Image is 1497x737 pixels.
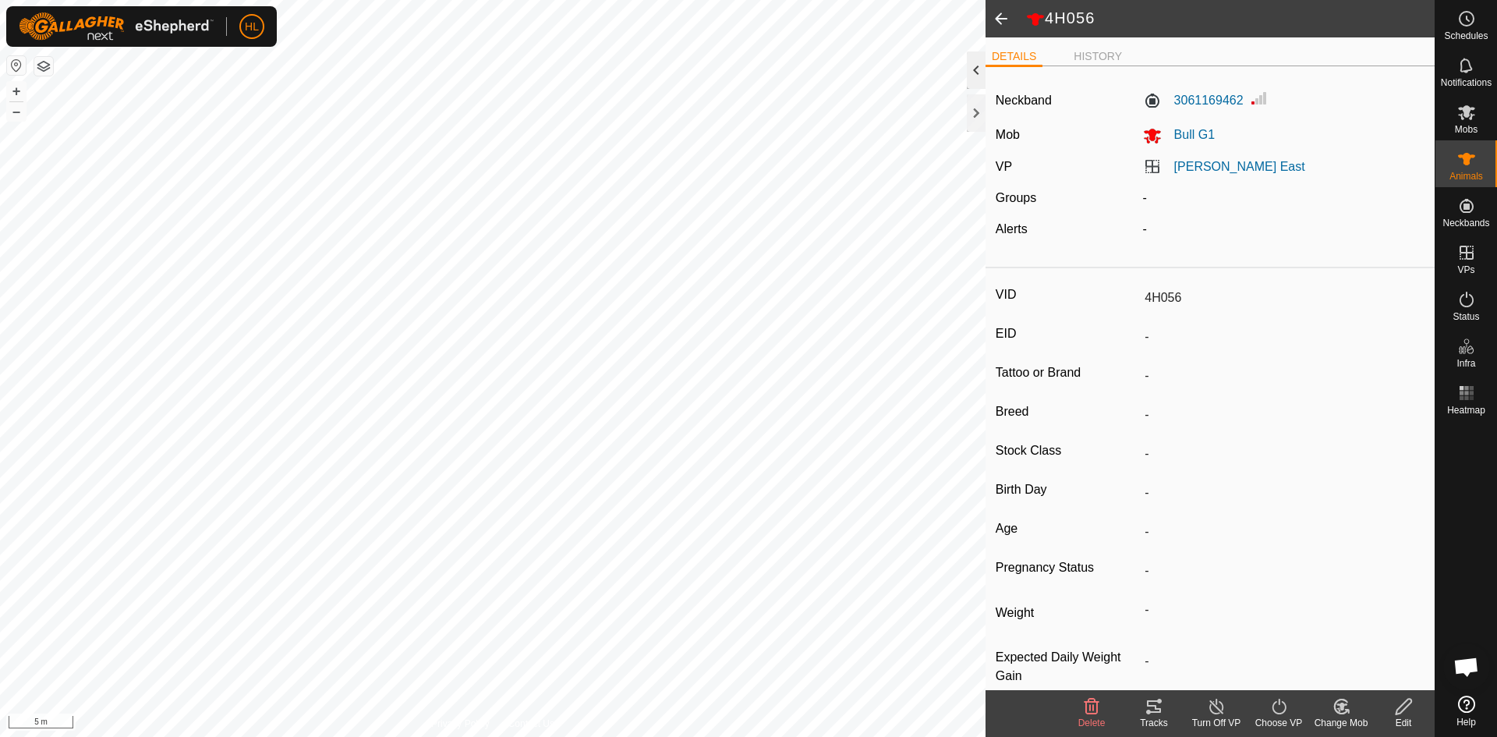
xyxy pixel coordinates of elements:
a: [PERSON_NAME] East [1174,160,1305,173]
label: Pregnancy Status [996,558,1138,578]
h2: 4H056 [1026,9,1435,29]
span: Heatmap [1447,406,1485,415]
label: Alerts [996,222,1028,236]
span: Animals [1449,172,1483,181]
span: Help [1456,718,1476,727]
label: Age [996,519,1138,539]
a: Contact Us [508,717,554,731]
button: – [7,102,26,121]
button: Map Layers [34,57,53,76]
span: Notifications [1441,78,1492,87]
label: Birth Day [996,480,1138,500]
div: Choose VP [1247,716,1310,730]
label: Groups [996,191,1036,204]
div: Tracks [1123,716,1185,730]
div: Open chat [1443,643,1490,690]
label: 3061169462 [1143,91,1244,110]
span: Mobs [1455,125,1478,134]
span: Bull G1 [1162,128,1215,141]
div: Edit [1372,716,1435,730]
span: Infra [1456,359,1475,368]
span: Schedules [1444,31,1488,41]
label: Neckband [996,91,1052,110]
img: Gallagher Logo [19,12,214,41]
span: Delete [1078,718,1106,728]
img: Signal strength [1250,89,1269,108]
label: Expected Daily Weight Gain [996,648,1138,686]
span: Status [1453,312,1479,321]
label: EID [996,324,1138,344]
a: Privacy Policy [431,717,490,731]
div: - [1137,189,1432,207]
label: Stock Class [996,441,1138,461]
div: - [1137,220,1432,239]
div: Turn Off VP [1185,716,1247,730]
span: HL [245,19,259,35]
label: Breed [996,402,1138,422]
span: VPs [1457,265,1474,275]
span: Neckbands [1442,218,1489,228]
div: Change Mob [1310,716,1372,730]
li: DETAILS [986,48,1042,67]
button: Reset Map [7,56,26,75]
label: VP [996,160,1012,173]
a: Help [1435,689,1497,733]
label: Tattoo or Brand [996,363,1138,383]
label: Weight [996,597,1138,629]
li: HISTORY [1067,48,1128,65]
button: + [7,82,26,101]
label: VID [996,285,1138,305]
label: Mob [996,128,1020,141]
